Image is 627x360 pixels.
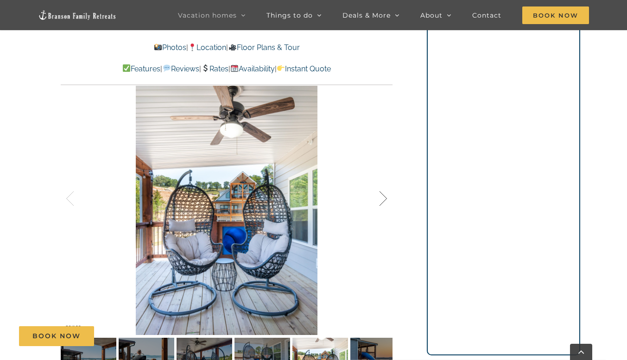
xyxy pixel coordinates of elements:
[277,64,331,73] a: Instant Quote
[189,44,196,51] img: 📍
[277,64,285,72] img: 👉
[230,64,275,73] a: Availability
[162,64,199,73] a: Reviews
[123,64,130,72] img: ✅
[61,63,393,75] p: | | | |
[522,6,589,24] span: Book Now
[231,64,238,72] img: 📆
[188,43,226,52] a: Location
[32,332,81,340] span: Book Now
[163,64,171,72] img: 💬
[472,12,501,19] span: Contact
[342,12,391,19] span: Deals & More
[178,12,237,19] span: Vacation homes
[38,10,117,20] img: Branson Family Retreats Logo
[266,12,313,19] span: Things to do
[229,44,236,51] img: 🎥
[19,326,94,346] a: Book Now
[61,42,393,54] p: | |
[154,43,186,52] a: Photos
[202,64,209,72] img: 💲
[420,12,443,19] span: About
[436,16,571,331] iframe: Booking/Inquiry Widget
[228,43,299,52] a: Floor Plans & Tour
[201,64,228,73] a: Rates
[154,44,162,51] img: 📸
[122,64,160,73] a: Features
